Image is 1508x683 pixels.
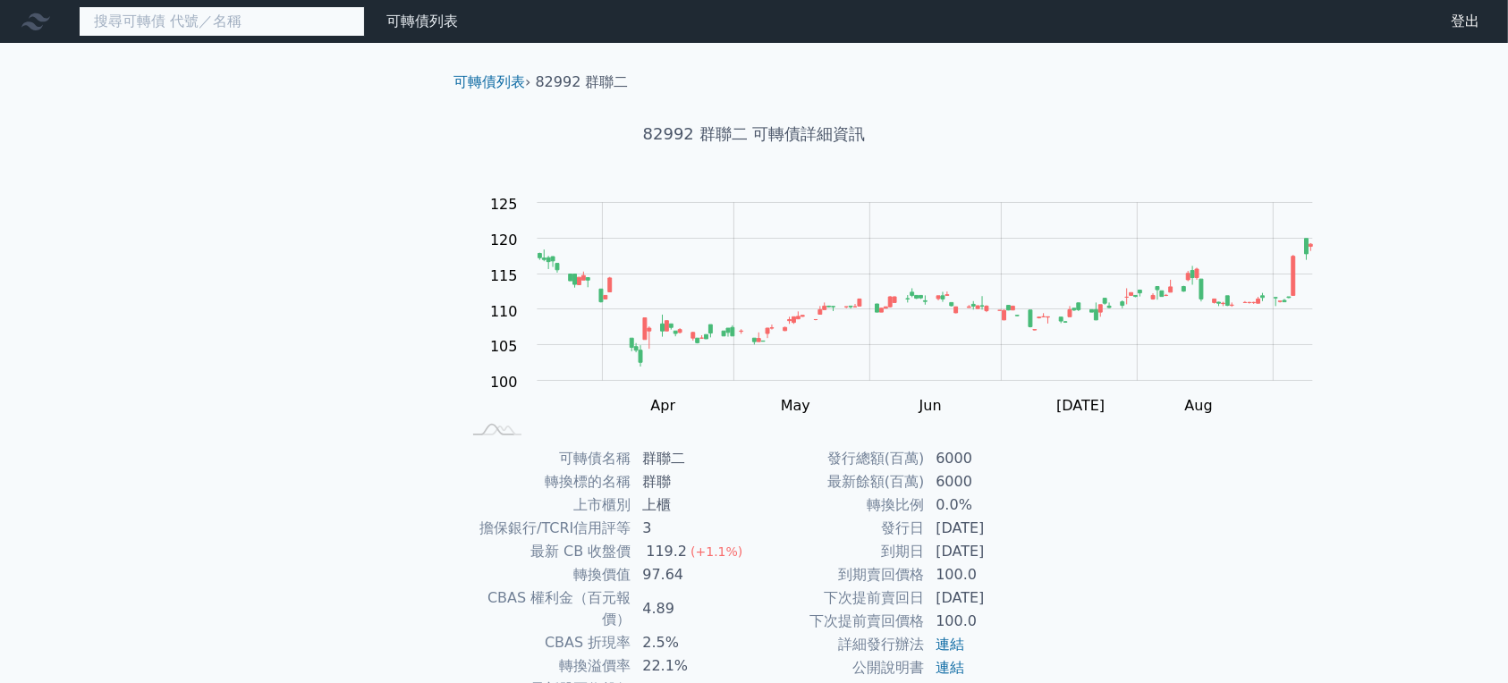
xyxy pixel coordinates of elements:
tspan: Jun [919,397,942,414]
td: 22.1% [631,654,754,678]
td: 上市櫃別 [461,493,631,517]
div: 119.2 [642,541,690,562]
tspan: [DATE] [1056,397,1105,414]
li: 82992 群聯二 [536,72,629,93]
tspan: Aug [1185,397,1213,414]
h1: 82992 群聯二 可轉債詳細資訊 [439,122,1069,147]
td: 100.0 [925,610,1047,633]
a: 可轉債列表 [453,73,525,90]
td: CBAS 折現率 [461,631,631,654]
td: 最新餘額(百萬) [754,470,925,493]
td: 群聯 [631,470,754,493]
a: 連結 [936,636,964,653]
td: 6000 [925,447,1047,470]
td: 轉換比例 [754,493,925,517]
td: CBAS 權利金（百元報價） [461,586,631,631]
tspan: 110 [490,303,518,320]
td: 詳細發行辦法 [754,633,925,656]
td: 最新 CB 收盤價 [461,540,631,563]
td: 群聯二 [631,447,754,470]
g: Chart [481,196,1340,414]
td: 下次提前賣回日 [754,586,925,610]
tspan: 100 [490,374,518,391]
td: 擔保銀行/TCRI信用評等 [461,517,631,540]
td: 發行總額(百萬) [754,447,925,470]
tspan: 115 [490,267,518,284]
td: 轉換標的名稱 [461,470,631,493]
span: (+1.1%) [690,544,742,559]
a: 登出 [1436,7,1494,36]
td: 可轉債名稱 [461,447,631,470]
td: 97.64 [631,563,754,586]
td: 6000 [925,470,1047,493]
td: 3 [631,517,754,540]
tspan: 105 [490,338,518,355]
tspan: 125 [490,196,518,213]
td: 上櫃 [631,493,754,517]
td: 下次提前賣回價格 [754,610,925,633]
a: 可轉債列表 [386,13,458,30]
td: 0.0% [925,493,1047,517]
td: [DATE] [925,586,1047,610]
input: 搜尋可轉債 代號／名稱 [79,6,365,37]
tspan: May [781,397,810,414]
a: 連結 [936,659,964,676]
td: 到期日 [754,540,925,563]
tspan: Apr [651,397,676,414]
td: 2.5% [631,631,754,654]
td: 發行日 [754,517,925,540]
td: [DATE] [925,517,1047,540]
td: 到期賣回價格 [754,563,925,586]
li: › [453,72,530,93]
g: Series [538,239,1313,367]
td: 100.0 [925,563,1047,586]
tspan: 120 [490,232,518,249]
td: 4.89 [631,586,754,631]
td: [DATE] [925,540,1047,563]
td: 轉換價值 [461,563,631,586]
td: 轉換溢價率 [461,654,631,678]
td: 公開說明書 [754,656,925,679]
